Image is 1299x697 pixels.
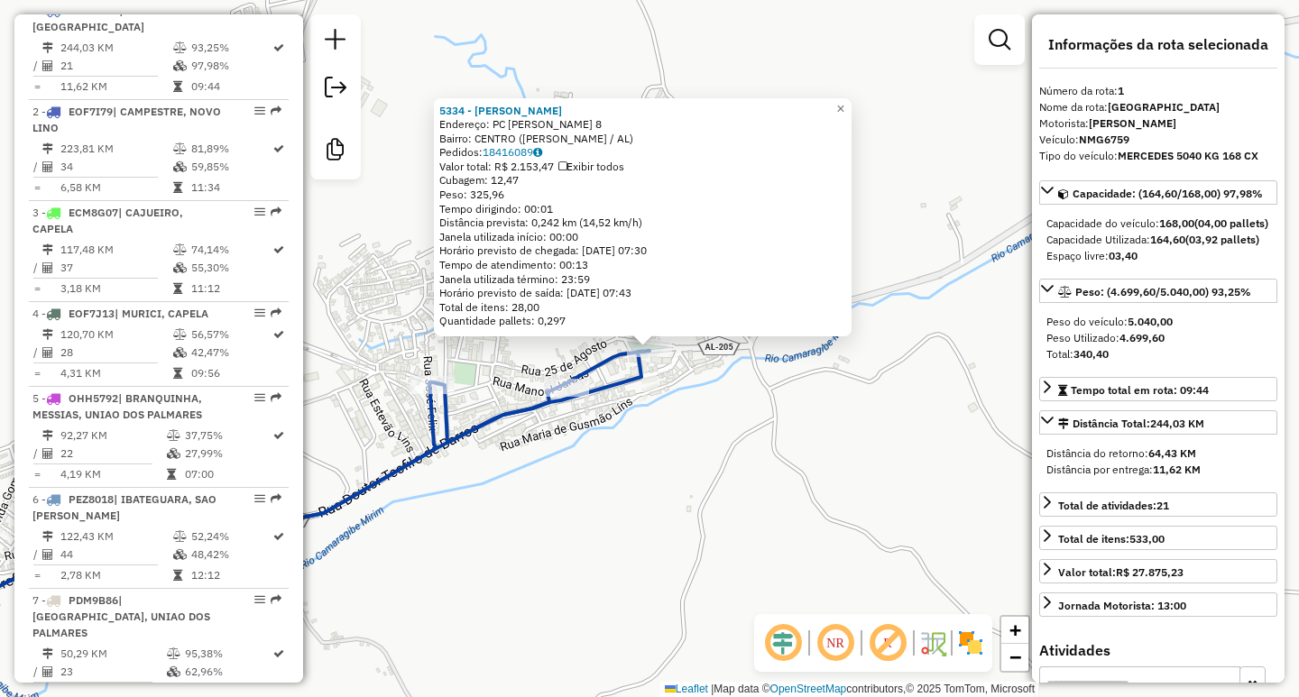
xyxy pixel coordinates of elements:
td: 59,85% [190,158,272,176]
div: Espaço livre: [1046,248,1270,264]
td: 27,99% [184,445,272,463]
div: Distância Total:244,03 KM [1039,438,1277,485]
td: 09:56 [190,364,272,382]
span: Exibir todos [558,160,624,173]
span: Peso: (4.699,60/5.040,00) 93,25% [1075,285,1251,298]
i: % de utilização da cubagem [173,347,187,358]
td: 11,62 KM [60,78,172,96]
td: = [32,179,41,197]
a: Zoom in [1001,617,1028,644]
em: Rota exportada [271,307,281,318]
i: Total de Atividades [42,549,53,560]
td: 93,25% [190,39,272,57]
a: Close popup [830,98,852,120]
td: 117,48 KM [60,241,172,259]
div: Janela utilizada início: 00:00 [439,230,846,244]
em: Opções [254,392,265,403]
div: Peso: (4.699,60/5.040,00) 93,25% [1039,307,1277,370]
img: Exibir/Ocultar setores [956,628,985,657]
i: % de utilização do peso [173,244,187,255]
div: Endereço: PC [PERSON_NAME] 8 [439,117,846,132]
strong: 64,43 KM [1148,446,1196,460]
span: Ocultar NR [814,621,857,665]
a: Capacidade: (164,60/168,00) 97,98% [1039,180,1277,205]
div: Total de itens: 28,00 [439,300,846,315]
span: 2 - [32,105,221,134]
i: % de utilização do peso [167,648,180,659]
i: Tempo total em rota [173,368,182,379]
strong: [PERSON_NAME] [1089,116,1176,130]
div: Horário previsto de saída: [DATE] 07:43 [439,286,846,300]
span: | IBATEGUARA, SAO [PERSON_NAME] [32,492,216,522]
i: Total de Atividades [42,666,53,677]
span: 5 - [32,391,202,421]
i: Total de Atividades [42,448,53,459]
td: 09:44 [190,78,272,96]
i: Total de Atividades [42,262,53,273]
div: Horário previsto de chegada: [DATE] 07:30 [439,243,846,258]
em: Rota exportada [271,493,281,504]
a: Exportar sessão [318,69,354,110]
span: ECM8G07 [69,206,118,219]
i: % de utilização da cubagem [173,262,187,273]
strong: 11,62 KM [1153,463,1201,476]
em: Opções [254,206,265,217]
i: Distância Total [42,244,53,255]
td: 2,78 KM [60,566,172,584]
div: Cubagem: 12,47 [439,173,846,188]
span: PDM9B86 [69,593,118,607]
td: 44 [60,546,172,564]
em: Opções [254,105,265,116]
img: Fluxo de ruas [918,628,947,657]
i: % de utilização do peso [173,143,187,154]
span: Ocultar deslocamento [761,621,805,665]
span: EOF7I79 [69,105,113,118]
i: Rota otimizada [273,42,284,53]
td: 223,81 KM [60,140,172,158]
i: Observações [533,147,542,158]
div: Janela utilizada término: 23:59 [439,272,846,287]
i: % de utilização da cubagem [173,60,187,71]
span: 244,03 KM [1150,417,1204,430]
td: 48,42% [190,546,272,564]
td: 22 [60,445,166,463]
i: % de utilização do peso [167,430,180,441]
div: Distância do retorno: [1046,445,1270,462]
div: Veículo: [1039,132,1277,148]
strong: [GEOGRAPHIC_DATA] [1108,100,1220,114]
a: Total de itens:533,00 [1039,526,1277,550]
span: OHH5792 [69,391,118,405]
i: Total de Atividades [42,347,53,358]
i: % de utilização do peso [173,42,187,53]
td: 244,03 KM [60,39,172,57]
td: 4,31 KM [60,364,172,382]
i: Rota otimizada [273,329,284,340]
span: | [711,683,714,695]
span: EOF7J13 [69,307,115,320]
div: Capacidade do veículo: [1046,216,1270,232]
td: 92,27 KM [60,426,166,445]
strong: 168,00 [1159,216,1194,230]
i: Rota otimizada [273,648,284,659]
td: 07:00 [184,465,272,483]
td: 74,14% [190,241,272,259]
i: Tempo total em rota [173,570,182,581]
a: Exibir filtros [981,22,1018,58]
td: / [32,57,41,75]
strong: (03,92 pallets) [1185,233,1259,246]
em: Rota exportada [271,594,281,605]
td: / [32,445,41,463]
span: Capacidade: (164,60/168,00) 97,98% [1073,187,1263,200]
a: Zoom out [1001,644,1028,671]
strong: 21 [1156,499,1169,512]
td: = [32,465,41,483]
i: % de utilização da cubagem [173,549,187,560]
i: Rota otimizada [273,430,284,441]
td: = [32,280,41,298]
td: 11:34 [190,179,272,197]
a: Total de atividades:21 [1039,492,1277,517]
td: / [32,259,41,277]
i: Distância Total [42,329,53,340]
span: Total de atividades: [1058,499,1169,512]
div: Capacidade Utilizada: [1046,232,1270,248]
